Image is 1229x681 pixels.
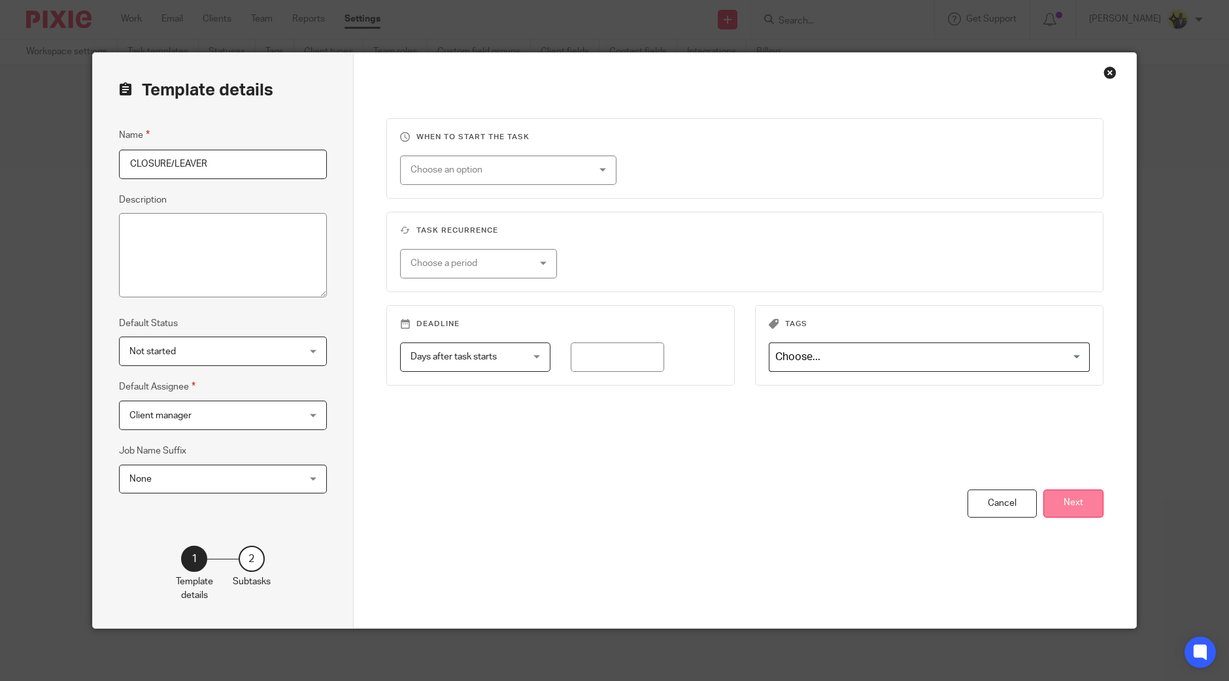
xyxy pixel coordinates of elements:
[129,411,192,420] span: Client manager
[1043,490,1103,518] button: Next
[129,474,152,484] span: None
[411,250,528,277] div: Choose a period
[129,347,176,356] span: Not started
[769,319,1090,329] h3: Tags
[119,193,167,207] label: Description
[119,127,150,142] label: Name
[119,444,186,457] label: Job Name Suffix
[119,379,195,394] label: Default Assignee
[400,132,1090,142] h3: When to start the task
[400,225,1090,236] h3: Task recurrence
[181,546,207,572] div: 1
[411,156,575,184] div: Choose an option
[771,346,1082,369] input: Search for option
[233,575,271,588] p: Subtasks
[176,575,213,602] p: Template details
[119,317,178,330] label: Default Status
[1103,66,1117,79] div: Close this dialog window
[239,546,265,572] div: 2
[968,490,1037,518] div: Cancel
[411,352,497,361] span: Days after task starts
[400,319,721,329] h3: Deadline
[119,79,273,101] h2: Template details
[769,342,1090,372] div: Search for option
